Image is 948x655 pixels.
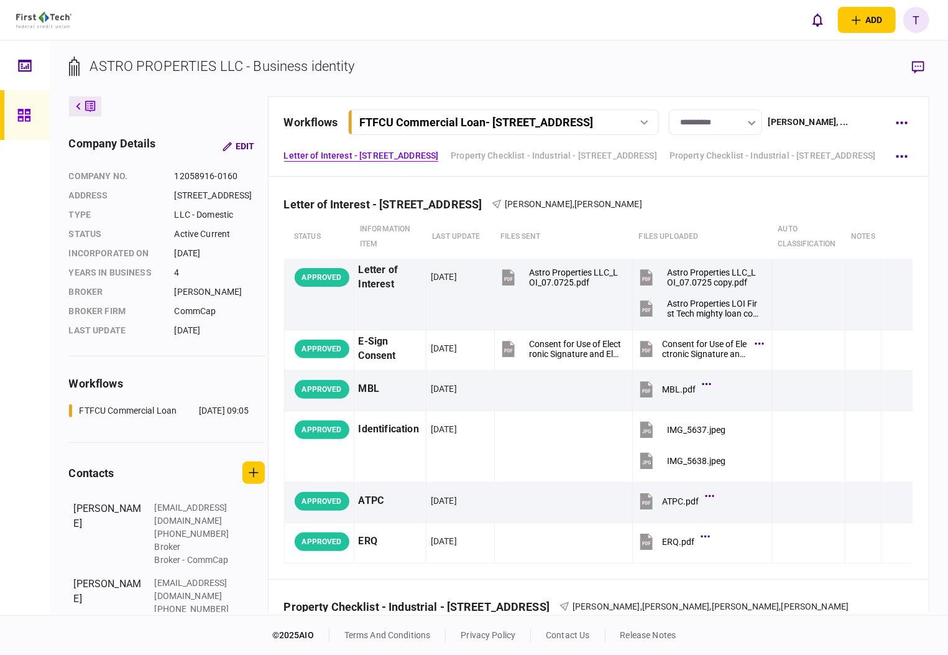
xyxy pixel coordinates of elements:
[637,335,761,363] button: Consent for Use of Electronic Signature and Electronic Disclosures Agreement Editable.pdf
[431,342,457,355] div: [DATE]
[69,228,162,241] div: status
[633,215,772,259] th: Files uploaded
[637,487,711,515] button: ATPC.pdf
[295,268,349,287] div: APPROVED
[344,630,431,640] a: terms and conditions
[284,215,354,259] th: status
[69,189,162,202] div: address
[295,532,349,551] div: APPROVED
[642,602,710,611] span: [PERSON_NAME]
[69,135,156,157] div: company details
[637,263,761,291] button: Astro Properties LLC_LOI_07.0725 copy.pdf
[662,496,699,506] div: ATPC.pdf
[667,425,725,435] div: IMG_5637.jpeg
[359,487,421,515] div: ATPC
[662,537,694,547] div: ERQ.pdf
[155,527,236,541] div: [PHONE_NUMBER]
[74,501,142,567] div: [PERSON_NAME]
[573,199,574,209] span: ,
[637,375,708,403] button: MBL.pdf
[494,215,632,259] th: files sent
[175,228,265,241] div: Active Current
[69,247,162,260] div: incorporated on
[213,135,265,157] button: Edit
[431,271,457,283] div: [DATE]
[499,335,622,363] button: Consent for Use of Electronic Signature and Electronic Disclosures Agreement Editable.pdf
[838,7,896,33] button: open adding identity options
[451,149,657,162] a: Property Checklist - Industrial - [STREET_ADDRESS]
[175,305,265,318] div: CommCap
[90,56,355,77] div: ASTRO PROPERTIES LLC - Business identity
[199,404,249,417] div: [DATE] 09:05
[637,447,725,475] button: IMG_5638.jpeg
[710,602,712,611] span: ,
[155,541,236,554] div: Broker
[499,263,622,291] button: Astro Properties LLC_LOI_07.0725.pdf
[155,603,236,616] div: [PHONE_NUMBER]
[295,340,349,358] div: APPROVED
[573,602,640,611] span: [PERSON_NAME]
[359,335,421,363] div: E-Sign Consent
[354,215,426,259] th: Information item
[461,630,515,640] a: privacy policy
[431,535,457,547] div: [DATE]
[69,305,162,318] div: broker firm
[662,339,748,359] div: Consent for Use of Electronic Signature and Electronic Disclosures Agreement Editable.pdf
[903,7,929,33] button: T
[284,114,338,131] div: workflows
[69,170,162,183] div: company no.
[348,109,659,135] button: FTFCU Commercial Loan- [STREET_ADDRESS]
[284,149,439,162] a: Letter of Interest - [STREET_ADDRESS]
[768,116,848,129] div: [PERSON_NAME] , ...
[16,12,71,28] img: client company logo
[712,602,780,611] span: [PERSON_NAME]
[175,324,265,337] div: [DATE]
[431,423,457,435] div: [DATE]
[69,208,162,221] div: Type
[69,286,162,299] div: Broker
[175,247,265,260] div: [DATE]
[574,199,642,209] span: [PERSON_NAME]
[175,266,265,279] div: 4
[155,577,236,603] div: [EMAIL_ADDRESS][DOMAIN_NAME]
[431,383,457,395] div: [DATE]
[80,404,177,417] div: FTFCU Commercial Loan
[69,465,114,481] div: contacts
[640,602,642,611] span: ,
[69,375,265,392] div: workflows
[295,492,349,511] div: APPROVED
[670,149,876,162] a: Property Checklist - Industrial - [STREET_ADDRESS]
[546,630,589,640] a: contact us
[667,456,725,466] div: IMG_5638.jpeg
[359,116,594,129] div: FTFCU Commercial Loan - [STREET_ADDRESS]
[845,215,881,259] th: notes
[284,600,560,613] div: Property Checklist - Industrial - [STREET_ADDRESS]
[529,267,622,287] div: Astro Properties LLC_LOI_07.0725.pdf
[620,630,676,640] a: release notes
[772,215,845,259] th: auto classification
[272,629,329,642] div: © 2025 AIO
[804,7,831,33] button: open notifications list
[637,416,725,444] button: IMG_5637.jpeg
[359,375,421,403] div: MBL
[529,339,622,359] div: Consent for Use of Electronic Signature and Electronic Disclosures Agreement Editable.pdf
[175,189,265,202] div: [STREET_ADDRESS]
[175,286,265,299] div: [PERSON_NAME]
[69,324,162,337] div: last update
[780,602,781,611] span: ,
[69,266,162,279] div: years in business
[431,495,457,507] div: [DATE]
[667,267,761,287] div: Astro Properties LLC_LOI_07.0725 copy.pdf
[155,554,236,567] div: Broker - CommCap
[426,215,494,259] th: last update
[359,263,421,292] div: Letter of Interest
[781,602,849,611] span: [PERSON_NAME]
[505,199,573,209] span: [PERSON_NAME]
[69,404,249,417] a: FTFCU Commercial Loan[DATE] 09:05
[359,527,421,555] div: ERQ
[284,198,492,211] div: Letter of Interest - [STREET_ADDRESS]
[155,501,236,527] div: [EMAIL_ADDRESS][DOMAIN_NAME]
[637,527,707,555] button: ERQ.pdf
[175,170,265,183] div: 12058916-0160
